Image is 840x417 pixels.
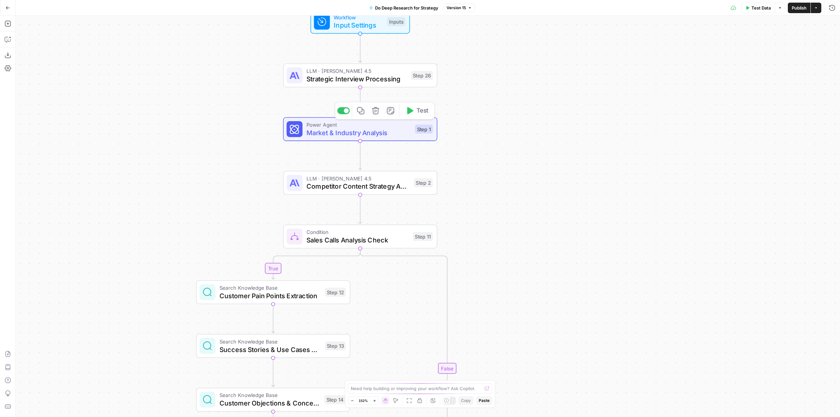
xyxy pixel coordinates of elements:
[402,104,432,117] button: Test
[325,342,346,350] div: Step 13
[283,171,437,195] div: LLM · [PERSON_NAME] 4.5Competitor Content Strategy AnalysisStep 2
[447,5,466,11] span: Version 15
[476,396,492,405] button: Paste
[741,3,775,13] button: Test Data
[325,288,346,297] div: Step 12
[283,225,437,249] div: ConditionSales Calls Analysis CheckStep 11
[306,174,410,182] span: LLM · [PERSON_NAME] 4.5
[306,121,411,129] span: Power Agent
[196,388,350,412] div: Search Knowledge BaseCustomer Objections & Concerns AnalysisStep 14
[461,398,471,404] span: Copy
[359,195,362,224] g: Edge from step_2 to step_11
[220,284,321,292] span: Search Knowledge Base
[414,178,433,187] div: Step 2
[220,344,321,354] span: Success Stories & Use Cases Extraction
[751,5,771,11] span: Test Data
[359,398,368,403] span: 152%
[306,181,410,191] span: Competitor Content Strategy Analysis
[387,17,406,26] div: Inputs
[196,280,350,304] div: Search Knowledge BaseCustomer Pain Points ExtractionStep 12
[220,391,321,399] span: Search Knowledge Base
[359,33,362,62] g: Edge from start to step_26
[306,235,409,245] span: Sales Calls Analysis Check
[306,74,407,84] span: Strategic Interview Processing
[416,106,428,115] span: Test
[220,291,321,301] span: Customer Pain Points Extraction
[220,398,321,408] span: Customer Objections & Concerns Analysis
[458,396,473,405] button: Copy
[415,125,433,134] div: Step 1
[413,232,433,241] div: Step 11
[788,3,810,13] button: Publish
[479,398,490,404] span: Paste
[196,334,350,358] div: Search Knowledge BaseSuccess Stories & Use Cases ExtractionStep 13
[272,358,275,387] g: Edge from step_13 to step_14
[325,395,346,404] div: Step 14
[375,5,438,11] span: Do Deep Research for Strategy
[306,67,407,75] span: LLM · [PERSON_NAME] 4.5
[334,13,383,21] span: Workflow
[306,228,409,236] span: Condition
[283,63,437,87] div: LLM · [PERSON_NAME] 4.5Strategic Interview ProcessingStep 26
[365,3,442,13] button: Do Deep Research for Strategy
[792,5,807,11] span: Publish
[334,20,383,30] span: Input Settings
[283,117,437,141] div: Power AgentMarket & Industry AnalysisStep 1Test
[220,338,321,345] span: Search Knowledge Base
[283,10,437,34] div: WorkflowInput SettingsInputs
[444,4,475,12] button: Version 15
[411,71,433,80] div: Step 26
[306,128,411,137] span: Market & Industry Analysis
[359,141,362,170] g: Edge from step_1 to step_2
[272,304,275,333] g: Edge from step_12 to step_13
[272,248,360,279] g: Edge from step_11 to step_12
